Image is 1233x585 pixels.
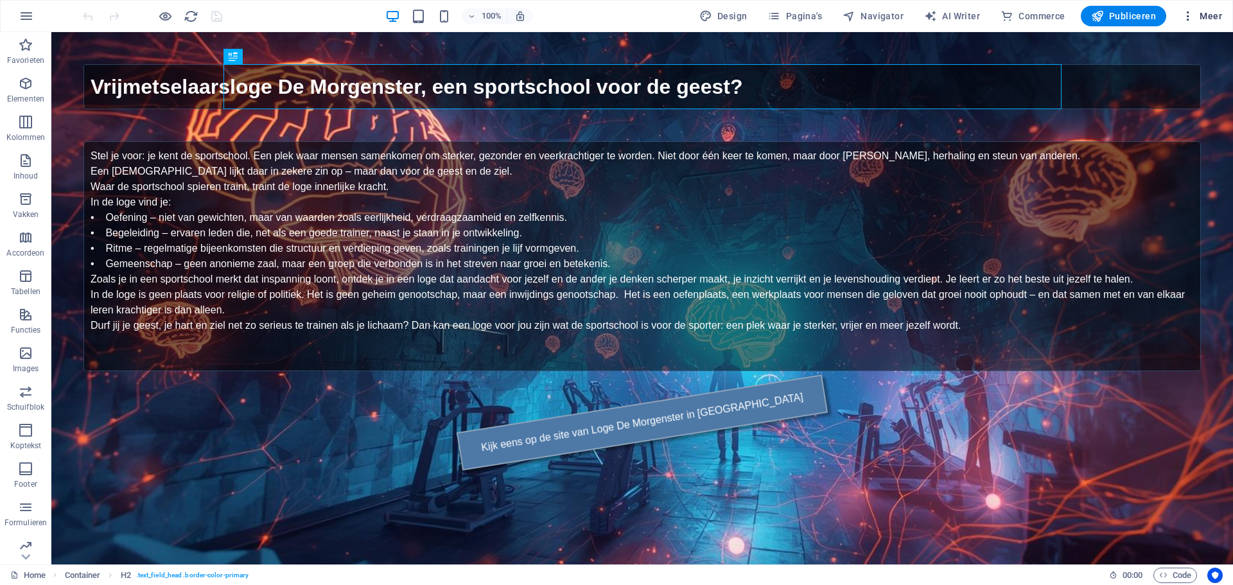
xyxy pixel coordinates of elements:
h6: Sessietijd [1109,568,1143,583]
span: Navigator [843,10,904,22]
span: Pagina's [767,10,822,22]
span: . text_field_head .border-color-primary [136,568,249,583]
span: Commerce [1001,10,1065,22]
p: Inhoud [13,171,39,181]
i: Pagina opnieuw laden [184,9,198,24]
p: Elementen [7,94,44,104]
button: Navigator [837,6,909,26]
span: Klik om te selecteren, dubbelklik om te bewerken [65,568,101,583]
button: AI Writer [919,6,985,26]
p: Accordeon [6,248,44,258]
p: Vakken [13,209,39,220]
span: : [1132,570,1133,580]
button: reload [183,8,198,24]
button: Code [1153,568,1197,583]
div: Design (Ctrl+Alt+Y) [694,6,753,26]
p: Tabellen [11,286,40,297]
p: Favorieten [7,55,44,65]
button: 100% [462,8,507,24]
span: Klik om te selecteren, dubbelklik om te bewerken [121,568,131,583]
p: Functies [11,325,41,335]
span: 00 00 [1123,568,1142,583]
button: Meer [1176,6,1227,26]
button: Design [694,6,753,26]
span: AI Writer [924,10,980,22]
span: Meer [1182,10,1222,22]
nav: breadcrumb [65,568,249,583]
button: Usercentrics [1207,568,1223,583]
i: Stel bij het wijzigen van de grootte van de weergegeven website automatisch het juist zoomniveau ... [514,10,526,22]
p: Images [13,363,39,374]
button: Pagina's [762,6,827,26]
button: Klik hier om de voorbeeldmodus te verlaten en verder te gaan met bewerken [157,8,173,24]
a: Klik om selectie op te heffen, dubbelklik om Pagina's te open [10,568,46,583]
p: Schuifblok [7,402,44,412]
p: Footer [14,479,37,489]
button: Commerce [995,6,1071,26]
button: Publiceren [1081,6,1166,26]
h6: 100% [481,8,502,24]
span: Design [699,10,748,22]
p: Kolommen [6,132,46,143]
span: Publiceren [1091,10,1156,22]
p: Koptekst [10,441,42,451]
p: Formulieren [4,518,47,528]
span: Code [1159,568,1191,583]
